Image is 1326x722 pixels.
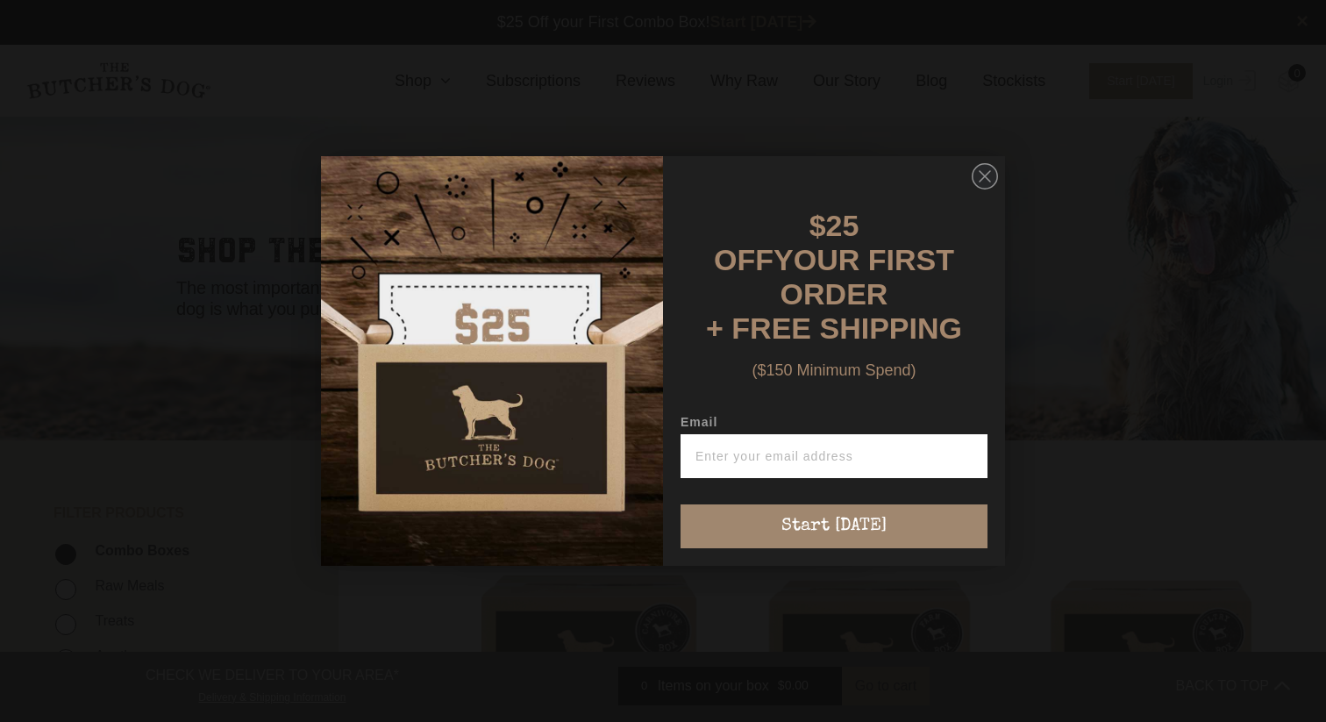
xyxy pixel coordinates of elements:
[714,209,859,276] span: $25 OFF
[681,504,987,548] button: Start [DATE]
[321,156,663,566] img: d0d537dc-5429-4832-8318-9955428ea0a1.jpeg
[706,243,962,345] span: YOUR FIRST ORDER + FREE SHIPPING
[752,361,916,379] span: ($150 Minimum Spend)
[681,415,987,434] label: Email
[972,163,998,189] button: Close dialog
[681,434,987,478] input: Enter your email address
